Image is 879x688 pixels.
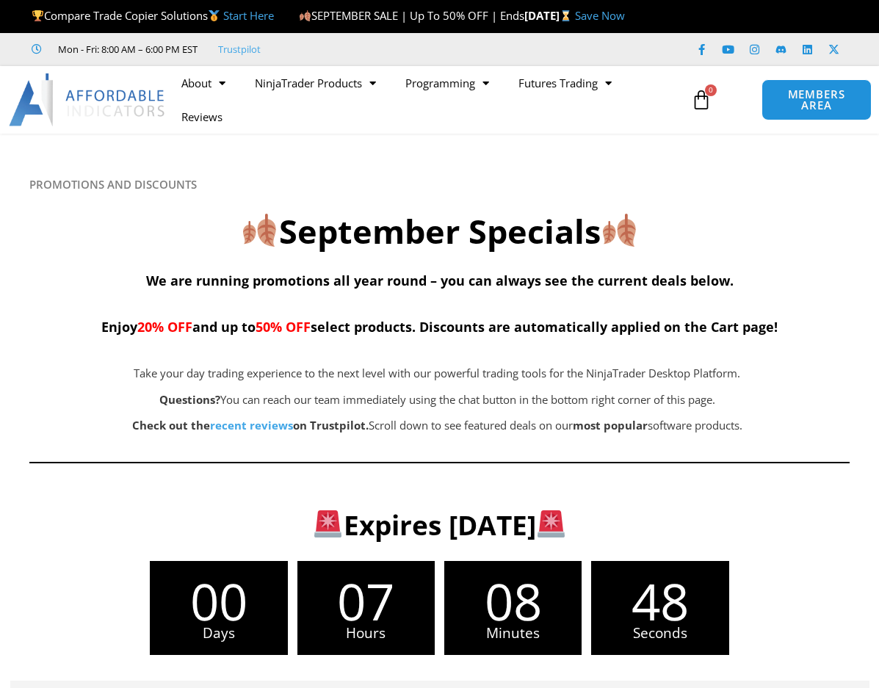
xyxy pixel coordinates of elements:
h6: PROMOTIONS AND DISCOUNTS [29,178,850,192]
span: 00 [150,576,287,626]
img: 🍂 [300,10,311,21]
img: ⌛ [560,10,571,21]
img: LogoAI | Affordable Indicators – NinjaTrader [9,73,167,126]
h2: September Specials [29,210,850,253]
span: Hours [297,626,435,640]
span: MEMBERS AREA [777,89,856,111]
span: 07 [297,576,435,626]
span: Seconds [591,626,728,640]
span: Minutes [444,626,582,640]
a: Futures Trading [504,66,626,100]
span: Enjoy and up to select products. Discounts are automatically applied on the Cart page! [101,318,778,336]
span: 50% OFF [256,318,311,336]
img: 🍂 [243,214,276,247]
b: most popular [573,418,648,432]
strong: [DATE] [524,8,575,23]
a: MEMBERS AREA [762,79,872,120]
span: Days [150,626,287,640]
p: You can reach our team immediately using the chat button in the bottom right corner of this page. [103,390,771,410]
span: 08 [444,576,582,626]
span: 48 [591,576,728,626]
a: Reviews [167,100,237,134]
img: 🚨 [538,510,565,537]
span: Take your day trading experience to the next level with our powerful trading tools for the NinjaT... [134,366,740,380]
span: Compare Trade Copier Solutions [32,8,274,23]
img: 🏆 [32,10,43,21]
p: Scroll down to see featured deals on our software products. [103,416,771,436]
span: Mon - Fri: 8:00 AM – 6:00 PM EST [54,40,198,58]
a: Save Now [575,8,625,23]
h3: Expires [DATE] [7,507,872,543]
a: recent reviews [210,418,293,432]
span: 0 [705,84,717,96]
span: We are running promotions all year round – you can always see the current deals below. [146,272,734,289]
span: 20% OFF [137,318,192,336]
img: 🚨 [314,510,341,537]
a: Trustpilot [218,40,261,58]
a: About [167,66,240,100]
strong: Questions? [159,392,220,407]
img: 🥇 [209,10,220,21]
a: Programming [391,66,504,100]
a: Start Here [223,8,274,23]
a: 0 [669,79,734,121]
strong: Check out the on Trustpilot. [132,418,369,432]
a: NinjaTrader Products [240,66,391,100]
span: SEPTEMBER SALE | Up To 50% OFF | Ends [299,8,524,23]
nav: Menu [167,66,685,134]
img: 🍂 [603,214,636,247]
